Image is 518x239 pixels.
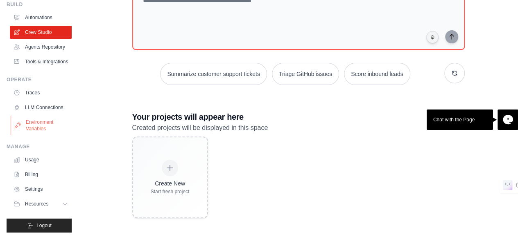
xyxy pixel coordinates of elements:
[132,111,465,123] h3: Your projects will appear here
[7,143,72,150] div: Manage
[7,219,72,232] button: Logout
[151,188,190,195] div: Start fresh project
[7,1,72,8] div: Build
[10,55,72,68] a: Tools & Integrations
[10,197,72,210] button: Resources
[10,26,72,39] a: Crew Studio
[10,153,72,166] a: Usage
[10,11,72,24] a: Automations
[426,31,439,43] button: Click to speak your automation idea
[36,222,52,229] span: Logout
[11,116,72,135] a: Environment Variables
[444,63,465,83] button: Get new suggestions
[272,63,339,85] button: Triage GitHub issues
[10,168,72,181] a: Billing
[160,63,267,85] button: Summarize customer support tickets
[25,201,48,207] span: Resources
[10,101,72,114] a: LLM Connections
[10,40,72,54] a: Agents Repository
[344,63,410,85] button: Score inbound leads
[10,86,72,99] a: Traces
[10,183,72,196] a: Settings
[7,76,72,83] div: Operate
[132,123,465,133] p: Created projects will be displayed in this space
[151,179,190,188] div: Create New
